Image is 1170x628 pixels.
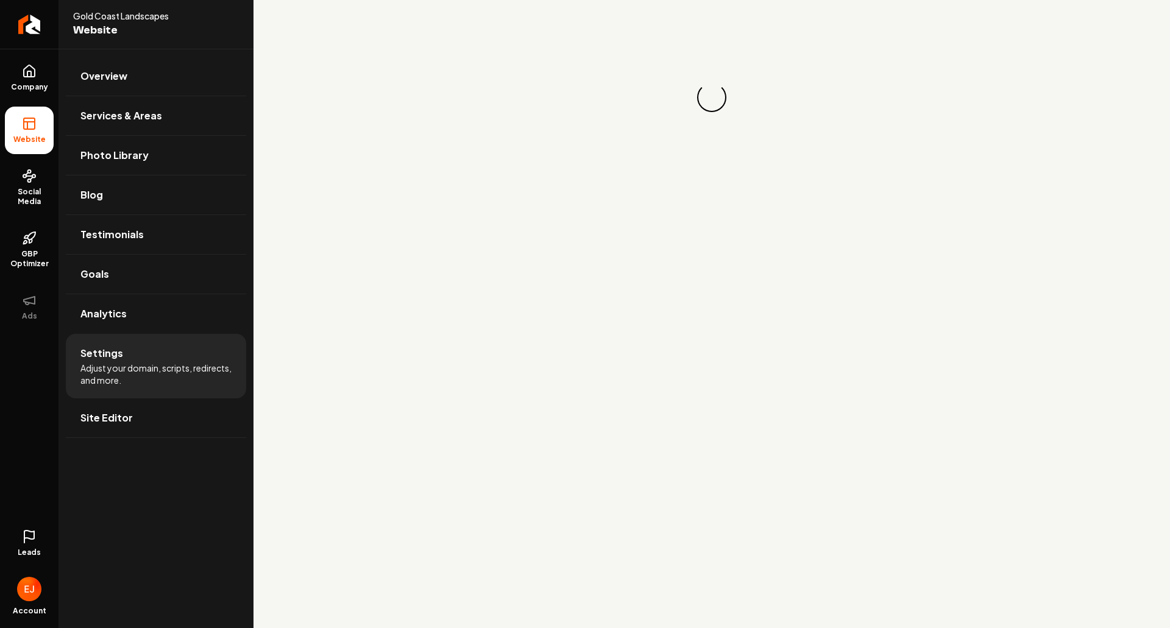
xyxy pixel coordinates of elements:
[66,96,246,135] a: Services & Areas
[13,606,46,616] span: Account
[66,398,246,437] a: Site Editor
[80,69,127,83] span: Overview
[80,346,123,361] span: Settings
[66,136,246,175] a: Photo Library
[66,175,246,214] a: Blog
[66,215,246,254] a: Testimonials
[5,54,54,102] a: Company
[80,362,232,386] span: Adjust your domain, scripts, redirects, and more.
[73,22,210,39] span: Website
[17,577,41,601] img: Eduard Joers
[5,249,54,269] span: GBP Optimizer
[66,294,246,333] a: Analytics
[80,227,144,242] span: Testimonials
[9,135,51,144] span: Website
[80,148,149,163] span: Photo Library
[5,159,54,216] a: Social Media
[66,57,246,96] a: Overview
[80,411,133,425] span: Site Editor
[18,548,41,557] span: Leads
[73,10,210,22] span: Gold Coast Landscapes
[18,15,41,34] img: Rebolt Logo
[80,108,162,123] span: Services & Areas
[66,255,246,294] a: Goals
[5,283,54,331] button: Ads
[5,520,54,567] a: Leads
[5,187,54,206] span: Social Media
[80,188,103,202] span: Blog
[80,267,109,281] span: Goals
[6,82,53,92] span: Company
[17,572,41,601] button: Open user button
[17,311,42,321] span: Ads
[696,82,728,114] div: Loading
[80,306,127,321] span: Analytics
[5,221,54,278] a: GBP Optimizer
